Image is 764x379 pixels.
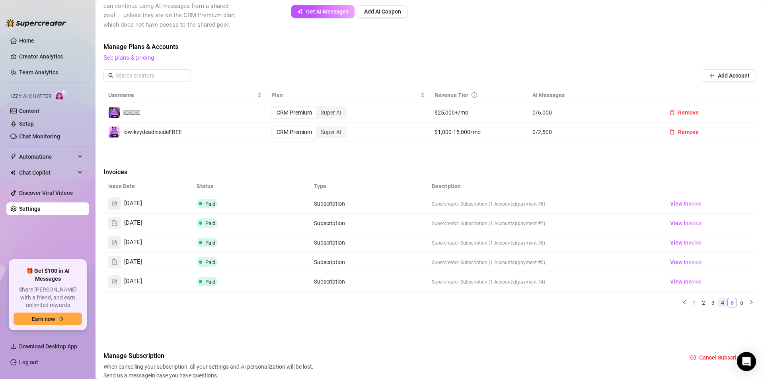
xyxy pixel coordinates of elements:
[316,107,346,118] div: Super AI
[103,372,151,379] span: Send us a message
[10,154,17,160] span: thunderbolt
[14,286,82,309] span: Share [PERSON_NAME] with a friend, and earn unlimited rewards
[670,258,702,266] span: View Invoice
[109,107,120,118] img: 𝐋𝐨𝐰𝐤𝐞𝐲𒉭
[699,298,708,307] li: 2
[703,69,756,82] button: Add Account
[663,126,705,138] button: Remove
[272,126,316,138] div: CRM Premium
[516,201,545,207] span: (payment #8)
[746,298,756,307] button: right
[678,129,699,135] span: Remove
[746,298,756,307] li: Next Page
[309,179,368,194] th: Type
[124,257,142,267] span: [DATE]
[205,201,215,207] span: Paid
[432,201,516,207] span: Supercreator Subscription (1 Accounts)
[427,179,662,194] th: Description
[115,71,180,80] input: Search creators
[727,298,737,307] li: 5
[669,129,675,135] span: delete
[667,199,705,208] a: View Invoice
[532,128,653,136] span: 0 / 2,500
[271,91,419,99] span: Plan
[684,351,756,364] button: Cancel Subscription
[19,133,60,140] a: Chat Monitoring
[124,199,142,208] span: [DATE]
[271,126,347,138] div: segmented control
[314,220,345,226] span: Subscription
[709,298,717,307] a: 3
[358,5,407,18] button: Add AI Coupon
[291,5,355,18] button: Get AI Messages
[103,179,192,194] th: Issue Date
[516,221,545,226] span: (payment #7)
[123,109,140,116] span: 𝐋𝐨𝐰𝐤𝐞𝐲𒉭
[432,221,516,226] span: Supercreator Subscription (1 Accounts)
[32,316,55,322] span: Earn now
[678,109,699,116] span: Remove
[314,278,345,285] span: Subscription
[435,92,468,98] span: Revenue Tier
[103,167,237,177] span: Invoices
[430,103,528,122] td: $25,000+/mo
[108,91,255,99] span: Username
[205,240,215,246] span: Paid
[306,8,349,15] span: Get AI Messages
[472,92,477,98] span: info-circle
[667,277,705,286] a: View Invoice
[669,110,675,115] span: delete
[19,37,34,44] a: Home
[103,54,154,61] a: See plans & pricing
[680,298,689,307] li: Previous Page
[103,87,267,103] th: Username
[123,129,182,135] span: low-keydeadinsideFREE
[205,259,215,265] span: Paid
[432,240,516,246] span: Supercreator Subscription (1 Accounts)
[112,279,117,284] span: file-text
[11,93,51,100] span: Izzy AI Chatter
[19,108,39,114] a: Content
[718,72,750,79] span: Add Account
[737,298,746,307] li: 6
[682,300,687,305] span: left
[19,359,38,365] a: Log out
[718,298,727,307] li: 4
[670,238,702,247] span: View Invoice
[205,279,215,285] span: Paid
[749,300,754,305] span: right
[55,89,67,101] img: AI Chatter
[112,220,117,226] span: file-text
[432,279,516,285] span: Supercreator Subscription (1 Accounts)
[192,179,309,194] th: Status
[689,298,699,307] li: 1
[316,126,346,138] div: Super AI
[314,259,345,265] span: Subscription
[205,220,215,226] span: Paid
[670,219,702,227] span: View Invoice
[112,240,117,245] span: file-text
[690,298,698,307] a: 1
[124,218,142,228] span: [DATE]
[667,238,705,247] a: View Invoice
[728,298,737,307] a: 5
[267,87,430,103] th: Plan
[6,19,66,27] img: logo-BBDzfeDw.svg
[109,126,120,138] img: low-keydeadinsideFREE
[14,267,82,283] span: 🎁 Get $100 in AI Messages
[124,238,142,247] span: [DATE]
[112,201,117,206] span: file-text
[516,260,545,265] span: (payment #5)
[19,206,40,212] a: Settings
[14,313,82,325] button: Earn nowarrow-right
[690,355,696,360] span: close-circle
[364,8,401,15] span: Add AI Coupon
[108,73,114,78] span: search
[19,190,73,196] a: Discover Viral Videos
[667,218,705,228] a: View Invoice
[314,239,345,246] span: Subscription
[532,108,653,117] span: 0 / 6,000
[124,277,142,286] span: [DATE]
[699,354,750,361] span: Cancel Subscription
[112,259,117,265] span: file-text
